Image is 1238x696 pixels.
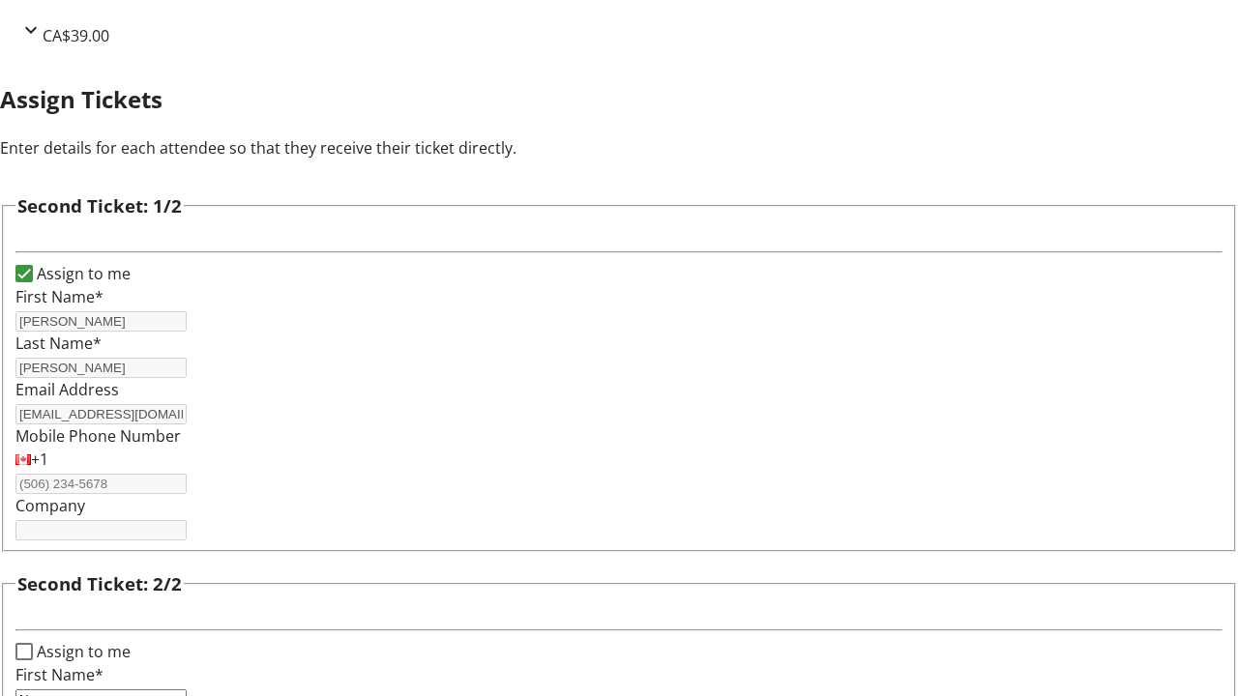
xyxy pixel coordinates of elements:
[17,570,182,597] h3: Second Ticket: 2/2
[33,640,131,663] label: Assign to me
[15,425,181,447] label: Mobile Phone Number
[15,286,103,307] label: First Name*
[15,495,85,516] label: Company
[43,25,109,46] span: CA$39.00
[15,333,102,354] label: Last Name*
[15,379,119,400] label: Email Address
[33,262,131,285] label: Assign to me
[15,664,103,685] label: First Name*
[17,192,182,219] h3: Second Ticket: 1/2
[15,474,187,494] input: (506) 234-5678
